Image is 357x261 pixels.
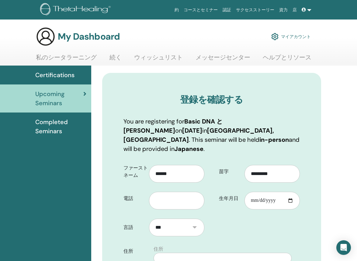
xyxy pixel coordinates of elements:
img: generic-user-icon.jpg [36,27,55,46]
a: 私のシータラーニング [36,54,97,66]
h3: My Dashboard [58,31,120,42]
a: 認証 [220,4,234,16]
a: ウィッシュリスト [134,54,183,66]
label: ファーストネーム [119,162,149,181]
p: You are registering for on in . This seminar will be held and will be provided in . [123,117,300,153]
img: cog.svg [271,31,279,42]
span: Certifications [35,70,75,80]
b: in-person [259,136,289,144]
a: 店 [290,4,299,16]
b: [DATE] [182,127,202,134]
h3: 登録を確認する [123,94,300,105]
span: Completed Seminars [35,117,86,136]
span: Upcoming Seminars [35,89,83,108]
a: メッセージセンター [196,54,250,66]
a: 資力 [277,4,290,16]
label: 電話 [119,193,149,204]
label: 住所 [154,245,163,253]
img: logo.png [40,3,113,17]
a: 約 [172,4,181,16]
label: 言語 [119,222,149,233]
a: マイアカウント [271,30,311,43]
b: Japanese [175,145,203,153]
label: 生年月日 [214,193,244,204]
a: サクセスストーリー [234,4,277,16]
a: ヘルプとリソース [263,54,311,66]
label: 住所 [119,245,150,257]
a: 続く [109,54,122,66]
label: 苗字 [214,166,244,177]
div: Open Intercom Messenger [336,240,351,255]
a: コースとセミナー [181,4,220,16]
